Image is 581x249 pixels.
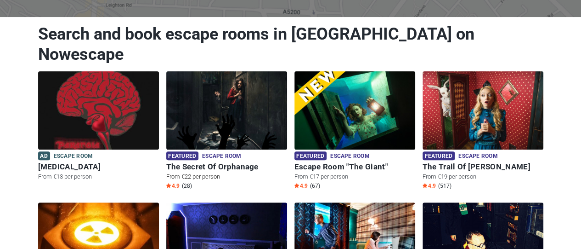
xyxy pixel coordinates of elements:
[294,151,327,160] span: Featured
[423,71,543,150] img: The Trail Of Alice
[294,173,415,181] p: From €17 per person
[294,182,308,190] span: 4.9
[294,71,415,150] img: Escape Room "The Giant"
[166,182,180,190] span: 4.9
[294,183,299,188] img: Star
[294,71,415,191] a: Escape Room "The Giant" Featured Escape room Escape Room "The Giant" From €17 per person Star4.9 ...
[423,71,543,191] a: The Trail Of Alice Featured Escape room The Trail Of [PERSON_NAME] From €19 per person Star4.9 (517)
[38,173,159,181] p: From €13 per person
[202,151,241,162] span: Escape room
[166,71,287,150] img: The Secret Of Orphanage
[38,162,159,172] h6: [MEDICAL_DATA]
[38,24,543,64] h1: Search and book escape rooms in [GEOGRAPHIC_DATA] on Nowescape
[310,182,320,190] span: (67)
[166,173,287,181] p: From €22 per person
[182,182,192,190] span: (28)
[423,173,543,181] p: From €19 per person
[38,71,159,150] img: Paranoia
[438,182,451,190] span: (517)
[294,162,415,172] h6: Escape Room "The Giant"
[166,162,287,172] h6: The Secret Of Orphanage
[423,162,543,172] h6: The Trail Of [PERSON_NAME]
[166,183,171,188] img: Star
[54,151,93,162] span: Escape room
[458,151,497,162] span: Escape room
[166,151,198,160] span: Featured
[423,183,427,188] img: Star
[423,151,455,160] span: Featured
[330,151,369,162] span: Escape room
[38,71,159,183] a: Paranoia Ad Escape room [MEDICAL_DATA] From €13 per person
[166,71,287,191] a: The Secret Of Orphanage Featured Escape room The Secret Of Orphanage From €22 per person Star4.9 ...
[38,151,50,160] span: Ad
[423,182,436,190] span: 4.9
